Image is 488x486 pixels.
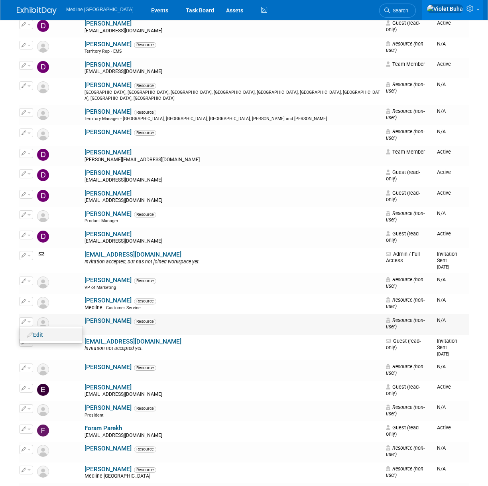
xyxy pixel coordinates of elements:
span: N/A [437,277,446,283]
span: VP of Marketing [85,285,116,290]
span: Resource (non-user) [386,297,425,309]
span: Resource (non-user) [386,277,425,289]
span: Active [437,149,451,155]
img: Daniel Cramarossa [37,20,49,32]
a: [PERSON_NAME] [85,231,132,238]
img: Resource [37,277,49,288]
span: N/A [437,128,446,134]
span: President [85,413,104,418]
img: Resource [37,297,49,309]
span: Medline [GEOGRAPHIC_DATA] [85,473,153,479]
img: Debbie Suddick [37,149,49,161]
img: Deepika Gupta [37,190,49,202]
a: [PERSON_NAME] [85,466,132,473]
span: Resource [134,365,156,371]
span: Territory Rep - EMS [85,49,122,54]
img: Resource [37,445,49,457]
img: Resource [37,466,49,478]
a: [PERSON_NAME] [85,297,132,304]
a: Edit [20,329,83,340]
span: Resource (non-user) [386,317,425,330]
div: [EMAIL_ADDRESS][DOMAIN_NAME] [85,238,381,245]
span: Resource (non-user) [386,210,425,223]
img: Resource [37,81,49,93]
span: Search [390,8,408,14]
img: Danielle Zenner [37,61,49,73]
div: Invitation not accepted yet. [85,346,381,352]
img: Resource [37,317,49,329]
a: [PERSON_NAME] [85,149,132,156]
span: Guest (read-only) [386,190,420,202]
span: Resource (non-user) [386,81,425,94]
span: Customer Service [106,305,141,310]
span: Resource (non-user) [386,108,425,121]
span: N/A [437,466,446,472]
a: Search [379,4,416,18]
span: Active [437,20,451,26]
span: Resource [134,406,156,411]
img: Resource [37,364,49,375]
span: Resource (non-user) [386,128,425,141]
a: [PERSON_NAME] [85,190,132,197]
span: Resource [134,110,156,115]
a: [PERSON_NAME] [85,61,132,68]
span: N/A [437,297,446,303]
span: Territory Manager - [GEOGRAPHIC_DATA], [GEOGRAPHIC_DATA], [GEOGRAPHIC_DATA], [PERSON_NAME] and [P... [85,116,327,121]
span: Resource [134,278,156,284]
a: [PERSON_NAME] [85,41,132,48]
div: [EMAIL_ADDRESS][DOMAIN_NAME] [85,198,381,204]
a: [PERSON_NAME] [85,317,132,324]
span: N/A [437,81,446,87]
span: Resource [134,319,156,324]
span: Product Manager [85,218,118,223]
span: Guest (read-only) [386,231,420,243]
span: Resource (non-user) [386,404,425,417]
span: Guest (read-only) [386,20,420,32]
div: Invitation accepted, but has not joined workspace yet. [85,259,381,265]
img: Violet Buha [427,4,463,13]
span: Resource [134,130,156,136]
span: Guest (read-only) [386,425,420,437]
span: Active [437,425,451,431]
img: Devangi Mehta [37,231,49,243]
img: Deepak Jain [37,169,49,181]
span: Team Member [386,149,425,155]
span: Resource [134,212,156,217]
img: Resource [37,210,49,222]
span: N/A [437,108,446,114]
span: Resource [134,42,156,48]
div: [EMAIL_ADDRESS][DOMAIN_NAME] [85,28,381,34]
img: Resource [37,108,49,120]
span: Guest (read-only) [386,384,420,396]
a: [PERSON_NAME] [85,277,132,284]
a: [EMAIL_ADDRESS][DOMAIN_NAME] [85,251,181,258]
span: Medline [85,305,105,310]
span: Team Member [386,61,425,67]
a: [PERSON_NAME] [85,81,132,89]
span: Resource [134,446,156,452]
a: [PERSON_NAME] [85,364,132,371]
span: N/A [437,364,446,369]
img: Resource [37,128,49,140]
span: Resource (non-user) [386,445,425,457]
span: Guest (read-only) [386,338,421,350]
a: Foram Parekh [85,425,122,432]
span: Invitation Sent [437,251,457,270]
div: [EMAIL_ADDRESS][DOMAIN_NAME] [85,69,381,75]
span: N/A [437,210,446,216]
span: Resource (non-user) [386,466,425,478]
div: [EMAIL_ADDRESS][DOMAIN_NAME] [85,391,381,398]
span: Active [437,61,451,67]
a: [PERSON_NAME] [85,445,132,452]
div: [EMAIL_ADDRESS][DOMAIN_NAME] [85,433,381,439]
a: [PERSON_NAME] [85,404,132,411]
small: [DATE] [437,265,449,270]
span: Guest (read-only) [386,169,420,182]
small: [DATE] [437,352,449,357]
span: Resource (non-user) [386,364,425,376]
span: Resource [134,83,156,89]
img: Foram Parekh [37,425,49,437]
span: Admin / Full Access [386,251,420,263]
img: Resource [37,404,49,416]
span: Active [437,384,451,390]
